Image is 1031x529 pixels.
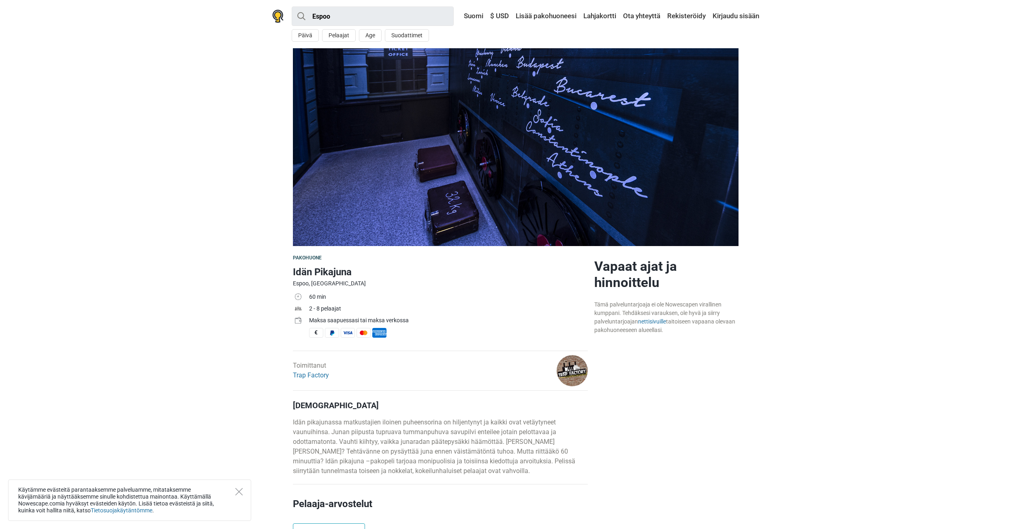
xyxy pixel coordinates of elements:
[372,328,386,338] span: American Express
[8,480,251,521] div: Käytämme evästeitä parantaaksemme palveluamme, mitataksemme kävijämääriä ja näyttääksemme sinulle...
[309,304,588,315] td: 2 - 8 pelaajat
[293,400,588,410] h4: [DEMOGRAPHIC_DATA]
[581,9,618,24] a: Lahjakortti
[356,328,371,338] span: MasterCard
[293,255,322,261] span: Pakohuone
[293,361,329,380] div: Toimittanut
[309,328,323,338] span: Käteinen
[385,29,429,42] button: Suodattimet
[514,9,578,24] a: Lisää pakohuoneesi
[325,328,339,338] span: PayPal
[91,507,152,514] a: Tietosuojakäytäntömme
[292,6,454,26] input: kokeile “London”
[293,265,588,279] h1: Idän Pikajuna
[293,418,588,476] p: Idän pikajunassa matkustajien iloinen puheensorina on hiljentynyt ja kaikki ovat vetäytyneet vaun...
[322,29,356,42] button: Pelaajat
[488,9,511,24] a: $ USD
[594,258,739,291] h2: Vapaat ajat ja hinnoittelu
[235,488,243,495] button: Close
[293,48,739,246] img: Idän Pikajuna photo 1
[458,13,464,19] img: Suomi
[557,355,588,386] img: 1ecfb463472ec911l.png
[293,279,588,288] div: Espoo, [GEOGRAPHIC_DATA]
[272,10,284,23] img: Nowescape logo
[359,29,382,42] button: Age
[309,316,588,325] div: Maksa saapuessasi tai maksa verkossa
[293,497,588,523] h2: Pelaaja-arvostelut
[711,9,759,24] a: Kirjaudu sisään
[341,328,355,338] span: Visa
[621,9,662,24] a: Ota yhteyttä
[594,300,739,334] div: Tämä palveluntarjoaja ei ole Nowescapen virallinen kumppani. Tehdäksesi varauksen, ole hyvä ja si...
[293,371,329,379] a: Trap Factory
[638,318,666,325] a: nettisivuille
[292,29,319,42] button: Päivä
[665,9,708,24] a: Rekisteröidy
[309,292,588,304] td: 60 min
[456,9,485,24] a: Suomi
